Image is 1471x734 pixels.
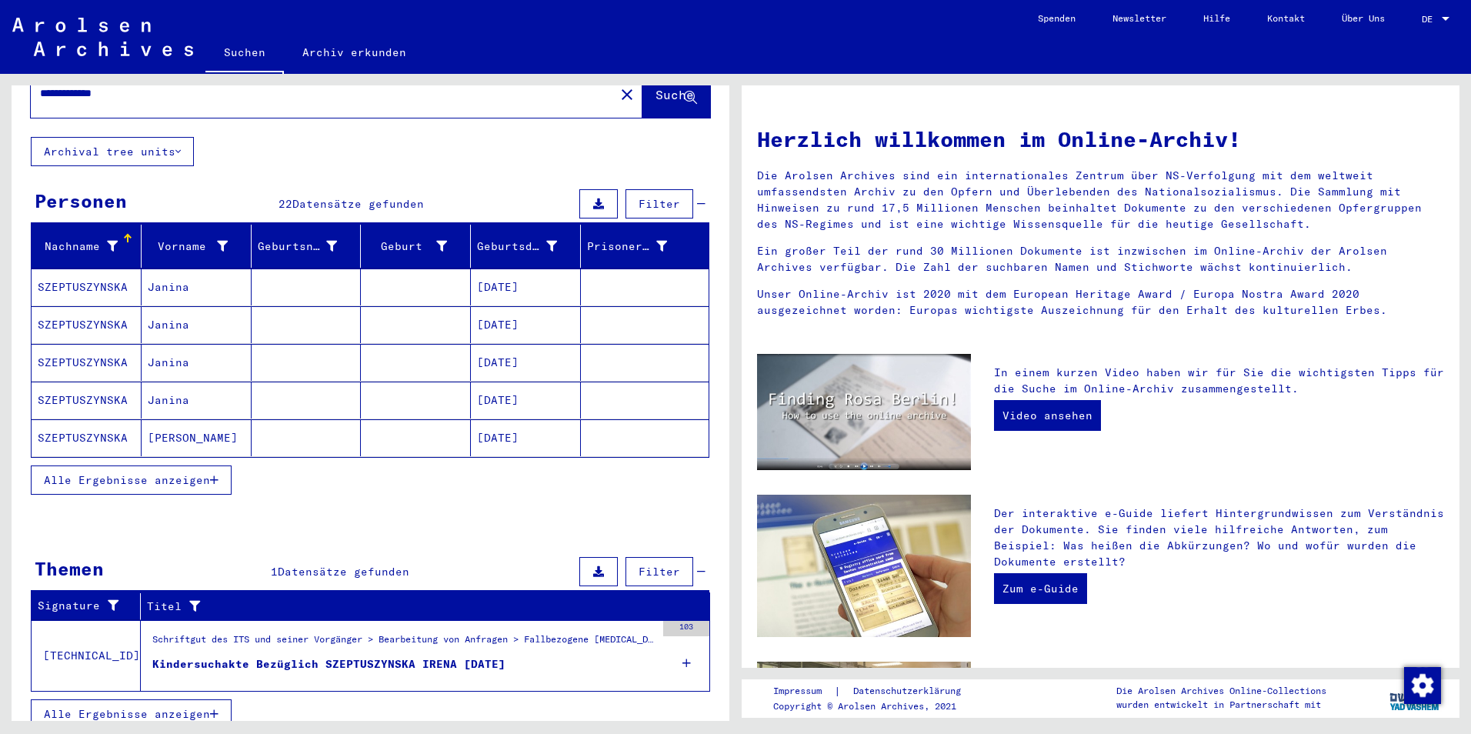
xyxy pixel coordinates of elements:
[142,419,252,456] mat-cell: [PERSON_NAME]
[31,699,232,729] button: Alle Ergebnisse anzeigen
[477,234,580,259] div: Geburtsdatum
[625,189,693,219] button: Filter
[292,197,424,211] span: Datensätze gefunden
[994,400,1101,431] a: Video ansehen
[773,683,834,699] a: Impressum
[757,495,971,637] img: eguide.jpg
[639,565,680,579] span: Filter
[44,473,210,487] span: Alle Ergebnisse anzeigen
[618,85,636,104] mat-icon: close
[642,70,710,118] button: Suche
[757,243,1444,275] p: Ein großer Teil der rund 30 Millionen Dokumente ist inzwischen im Online-Archiv der Arolsen Archi...
[152,656,505,672] div: Kindersuchakte Bezüglich SZEPTUSZYNSKA IRENA [DATE]
[32,306,142,343] mat-cell: SZEPTUSZYNSKA
[471,306,581,343] mat-cell: [DATE]
[471,382,581,419] mat-cell: [DATE]
[12,18,193,56] img: Arolsen_neg.svg
[612,78,642,109] button: Clear
[205,34,284,74] a: Suchen
[773,699,979,713] p: Copyright © Arolsen Archives, 2021
[142,344,252,381] mat-cell: Janina
[142,382,252,419] mat-cell: Janina
[757,354,971,470] img: video.jpg
[279,197,292,211] span: 22
[663,621,709,636] div: 103
[142,225,252,268] mat-header-cell: Vorname
[252,225,362,268] mat-header-cell: Geburtsname
[38,594,140,619] div: Signature
[471,344,581,381] mat-cell: [DATE]
[31,465,232,495] button: Alle Ergebnisse anzeigen
[31,137,194,166] button: Archival tree units
[471,269,581,305] mat-cell: [DATE]
[44,707,210,721] span: Alle Ergebnisse anzeigen
[625,557,693,586] button: Filter
[32,382,142,419] mat-cell: SZEPTUSZYNSKA
[35,187,127,215] div: Personen
[1404,667,1441,704] img: Modification du consentement
[152,632,655,654] div: Schriftgut des ITS und seiner Vorgänger > Bearbeitung von Anfragen > Fallbezogene [MEDICAL_DATA] ...
[38,234,141,259] div: Nachname
[258,239,338,255] div: Geburtsname
[367,234,470,259] div: Geburt‏
[994,365,1444,397] p: In einem kurzen Video haben wir für Sie die wichtigsten Tipps für die Suche im Online-Archiv zusa...
[639,197,680,211] span: Filter
[841,683,979,699] a: Datenschutzerklärung
[148,234,251,259] div: Vorname
[477,239,557,255] div: Geburtsdatum
[587,239,667,255] div: Prisoner #
[147,599,672,615] div: Titel
[35,555,104,582] div: Themen
[148,239,228,255] div: Vorname
[655,87,694,102] span: Suche
[271,565,278,579] span: 1
[587,234,690,259] div: Prisoner #
[32,419,142,456] mat-cell: SZEPTUSZYNSKA
[757,168,1444,232] p: Die Arolsen Archives sind ein internationales Zentrum über NS-Verfolgung mit dem weltweit umfasse...
[1386,679,1444,717] img: yv_logo.png
[581,225,709,268] mat-header-cell: Prisoner #
[361,225,471,268] mat-header-cell: Geburt‏
[471,225,581,268] mat-header-cell: Geburtsdatum
[142,269,252,305] mat-cell: Janina
[278,565,409,579] span: Datensätze gefunden
[1422,14,1439,25] span: DE
[32,269,142,305] mat-cell: SZEPTUSZYNSKA
[32,344,142,381] mat-cell: SZEPTUSZYNSKA
[147,594,691,619] div: Titel
[757,123,1444,155] h1: Herzlich willkommen im Online-Archiv!
[994,505,1444,570] p: Der interaktive e-Guide liefert Hintergrundwissen zum Verständnis der Dokumente. Sie finden viele...
[284,34,425,71] a: Archiv erkunden
[367,239,447,255] div: Geburt‏
[38,598,121,614] div: Signature
[32,225,142,268] mat-header-cell: Nachname
[994,573,1087,604] a: Zum e-Guide
[1116,684,1326,698] p: Die Arolsen Archives Online-Collections
[38,239,118,255] div: Nachname
[757,286,1444,319] p: Unser Online-Archiv ist 2020 mit dem European Heritage Award / Europa Nostra Award 2020 ausgezeic...
[471,419,581,456] mat-cell: [DATE]
[142,306,252,343] mat-cell: Janina
[1403,666,1440,703] div: Modification du consentement
[1116,698,1326,712] p: wurden entwickelt in Partnerschaft mit
[258,234,361,259] div: Geburtsname
[32,620,141,691] td: [TECHNICAL_ID]
[773,683,979,699] div: |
